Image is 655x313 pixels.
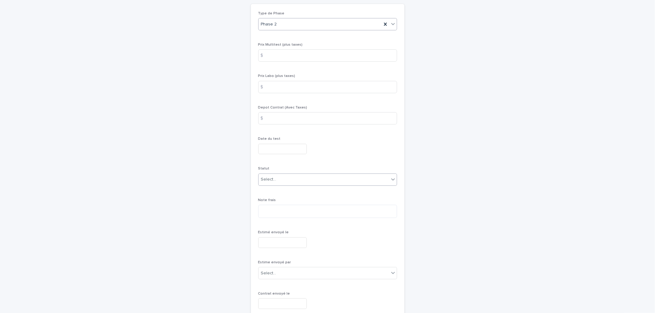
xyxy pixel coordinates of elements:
[258,137,281,141] span: Date du test
[258,74,295,78] span: Prix Labo (plus taxes)
[258,81,271,93] div: $
[258,231,289,234] span: Estimé envoyé le
[258,12,285,15] span: Type de Phase
[258,112,271,124] div: $
[258,106,307,109] span: Depot Contrat (Avec Taxes)
[258,261,291,264] span: Estime envoyé par
[258,292,290,296] span: Contrat envoyé le
[261,270,276,277] div: Select...
[258,198,276,202] span: Note frais
[261,176,276,183] div: Select...
[258,43,303,47] span: Prix Multitest (plus taxes)
[258,167,270,170] span: Statut
[258,49,271,62] div: $
[261,21,277,28] span: Phase 2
